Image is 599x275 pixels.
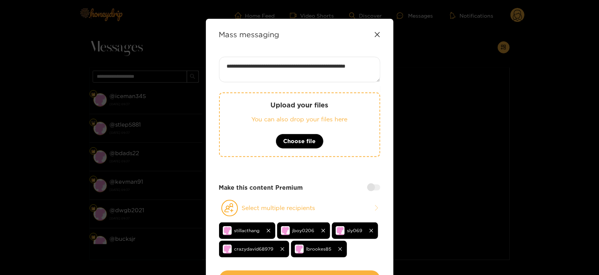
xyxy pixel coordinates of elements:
[235,101,365,109] p: Upload your files
[219,199,380,217] button: Select multiple recipients
[219,30,279,39] strong: Mass messaging
[234,226,260,235] span: stillacthang
[293,226,315,235] span: jboy0206
[223,245,232,254] img: no-avatar.png
[234,245,274,253] span: crazydavid68979
[276,134,324,149] button: Choose file
[281,226,290,235] img: no-avatar.png
[306,245,332,253] span: lbrookes85
[347,226,363,235] span: sly069
[336,226,345,235] img: no-avatar.png
[284,137,316,146] span: Choose file
[295,245,304,254] img: no-avatar.png
[223,226,232,235] img: no-avatar.png
[219,183,303,192] strong: Make this content Premium
[235,115,365,124] p: You can also drop your files here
